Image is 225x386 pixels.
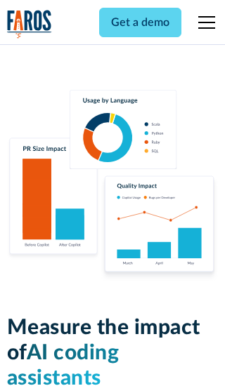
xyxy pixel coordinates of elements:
[190,6,218,39] div: menu
[99,8,181,37] a: Get a demo
[7,10,52,39] img: Logo of the analytics and reporting company Faros.
[7,90,219,281] img: Charts tracking GitHub Copilot's usage and impact on velocity and quality
[7,10,52,39] a: home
